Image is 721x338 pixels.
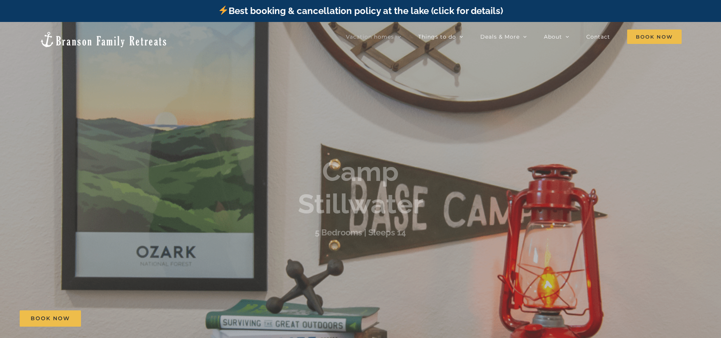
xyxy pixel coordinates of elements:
span: Things to do [418,34,456,39]
span: Contact [586,34,610,39]
b: Camp Stillwater [298,155,424,220]
span: Deals & More [480,34,520,39]
span: About [544,34,562,39]
a: Vacation homes [346,29,401,44]
span: Book Now [31,315,70,322]
span: Vacation homes [346,34,394,39]
h3: 5 Bedrooms | Sleeps 14 [315,227,406,237]
nav: Main Menu [346,29,682,44]
img: Branson Family Retreats Logo [39,31,168,48]
a: Book Now [20,310,81,327]
a: Deals & More [480,29,527,44]
a: Contact [586,29,610,44]
a: Things to do [418,29,463,44]
span: Book Now [627,30,682,44]
a: About [544,29,569,44]
a: Best booking & cancellation policy at the lake (click for details) [218,5,503,16]
img: ⚡️ [219,6,228,15]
